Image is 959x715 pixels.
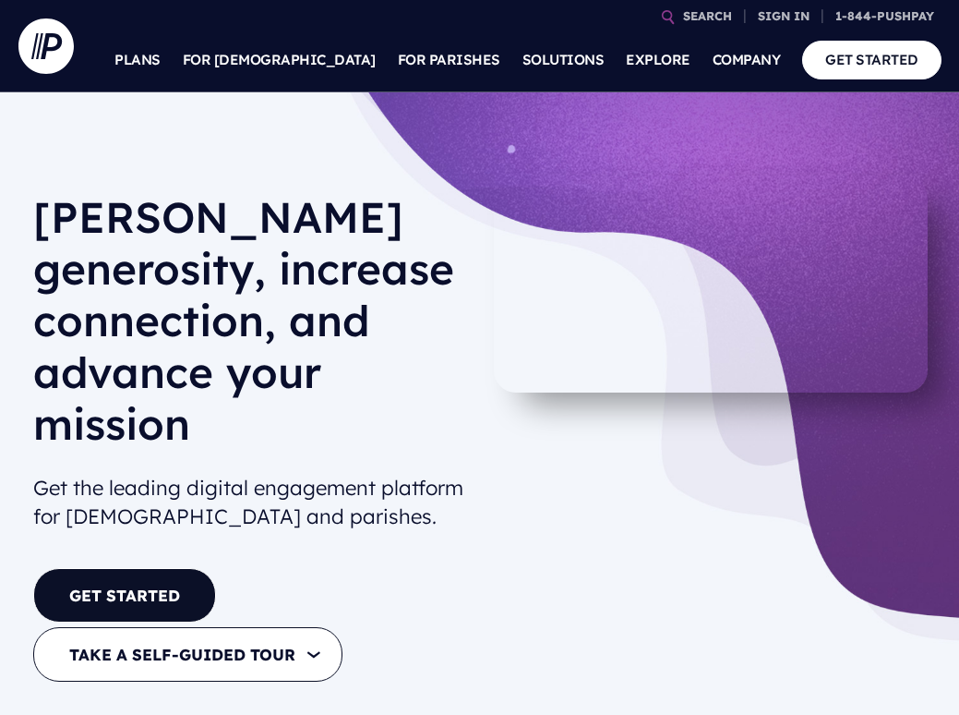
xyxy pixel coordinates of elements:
[114,28,161,92] a: PLANS
[33,568,216,623] a: GET STARTED
[183,28,376,92] a: FOR [DEMOGRAPHIC_DATA]
[626,28,690,92] a: EXPLORE
[33,627,342,682] button: TAKE A SELF-GUIDED TOUR
[522,28,605,92] a: SOLUTIONS
[33,467,465,539] h2: Get the leading digital engagement platform for [DEMOGRAPHIC_DATA] and parishes.
[33,191,465,465] h1: [PERSON_NAME] generosity, increase connection, and advance your mission
[713,28,781,92] a: COMPANY
[802,41,941,79] a: GET STARTED
[398,28,500,92] a: FOR PARISHES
